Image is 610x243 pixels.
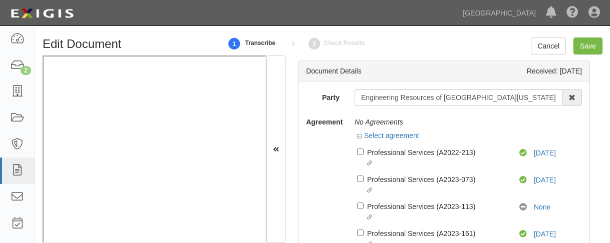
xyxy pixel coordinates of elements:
img: logo-5460c22ac91f19d4615b14bd174203de0afe785f0fc80cf4dbbc73dc1793850b.png [8,4,77,22]
strong: 2 [307,38,322,50]
i: No Coverage [519,203,532,211]
div: 2 [21,66,31,75]
div: Received: [DATE] [527,66,582,76]
small: Check Results [324,39,365,46]
label: Agreement [298,113,347,127]
strong: 1 [227,38,242,50]
i: Help Center - Complianz [566,7,578,19]
input: Professional Services (A2023-113) [357,202,364,209]
label: Party [298,89,347,102]
div: No Agreements [355,113,582,130]
a: [DATE] [534,149,556,157]
div: Professional Services (A2023-073) [367,173,509,184]
i: Linked agreement [367,215,376,220]
small: Transcribe [245,39,275,46]
a: None [534,203,550,211]
div: Professional Services (A2022-213) [367,146,509,157]
a: Cancel [531,37,566,54]
h1: Edit Document [43,37,219,50]
div: Professional Services (A2023-113) [367,200,509,211]
i: Compliant [519,176,532,184]
a: Select agreement [357,131,419,139]
i: Linked agreement [367,188,376,193]
input: Professional Services (A2022-213) [357,148,364,155]
i: Linked agreement [367,161,376,166]
a: [GEOGRAPHIC_DATA] [458,3,541,23]
input: Save [573,37,602,54]
input: Professional Services (A2023-073) [357,175,364,182]
a: [DATE] [534,176,556,184]
a: 1 [227,32,242,54]
div: Professional Services (A2023-161) [367,227,509,238]
input: Professional Services (A2023-161) [357,229,364,236]
a: Check Results [307,32,322,54]
div: Document Details [306,66,362,76]
a: [DATE] [534,230,556,238]
i: Compliant [519,230,532,238]
i: Compliant [519,149,532,157]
